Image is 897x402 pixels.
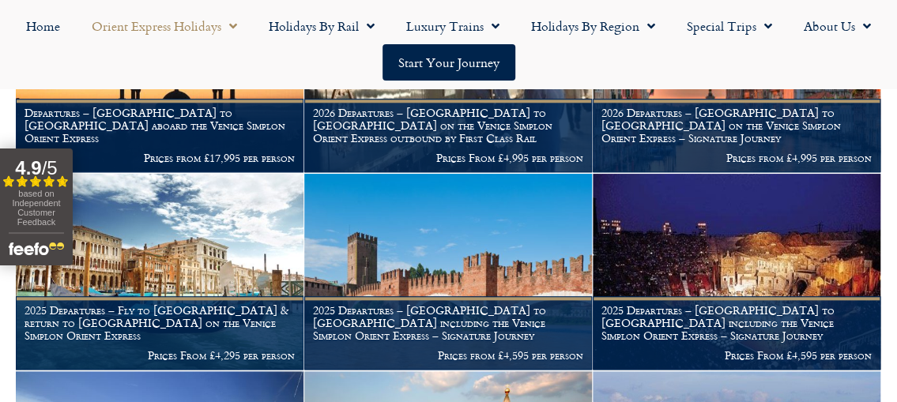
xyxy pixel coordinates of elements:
[304,174,593,370] a: 2025 Departures – [GEOGRAPHIC_DATA] to [GEOGRAPHIC_DATA] including the Venice Simplon Orient Expr...
[601,349,872,362] p: Prices From £4,595 per person
[313,152,583,164] p: Prices From £4,995 per person
[24,349,295,362] p: Prices From £4,295 per person
[24,107,295,144] h1: Departures – [GEOGRAPHIC_DATA] to [GEOGRAPHIC_DATA] aboard the Venice Simplon Orient Express
[313,107,583,144] h1: 2026 Departures – [GEOGRAPHIC_DATA] to [GEOGRAPHIC_DATA] on the Venice Simplon Orient Express out...
[313,304,583,341] h1: 2025 Departures – [GEOGRAPHIC_DATA] to [GEOGRAPHIC_DATA] including the Venice Simplon Orient Expr...
[10,8,76,44] a: Home
[313,349,583,362] p: Prices from £4,595 per person
[515,8,671,44] a: Holidays by Region
[390,8,515,44] a: Luxury Trains
[8,8,889,81] nav: Menu
[601,107,872,144] h1: 2026 Departures – [GEOGRAPHIC_DATA] to [GEOGRAPHIC_DATA] on the Venice Simplon Orient Express – S...
[788,8,887,44] a: About Us
[383,44,515,81] a: Start your Journey
[671,8,788,44] a: Special Trips
[601,304,872,341] h1: 2025 Departures – [GEOGRAPHIC_DATA] to [GEOGRAPHIC_DATA] including the Venice Simplon Orient Expr...
[76,8,253,44] a: Orient Express Holidays
[253,8,390,44] a: Holidays by Rail
[16,174,303,370] img: venice aboard the Orient Express
[601,152,872,164] p: Prices from £4,995 per person
[24,304,295,341] h1: 2025 Departures – Fly to [GEOGRAPHIC_DATA] & return to [GEOGRAPHIC_DATA] on the Venice Simplon Or...
[16,174,304,370] a: 2025 Departures – Fly to [GEOGRAPHIC_DATA] & return to [GEOGRAPHIC_DATA] on the Venice Simplon Or...
[593,174,881,370] a: 2025 Departures – [GEOGRAPHIC_DATA] to [GEOGRAPHIC_DATA] including the Venice Simplon Orient Expr...
[24,152,295,164] p: Prices from £17,995 per person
